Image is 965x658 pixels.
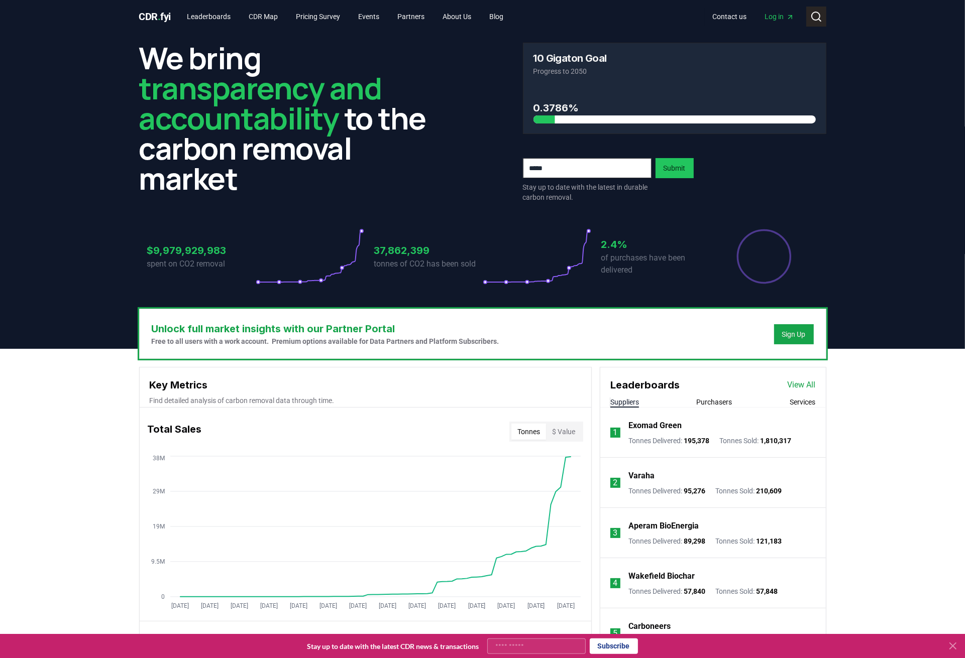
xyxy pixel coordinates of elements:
[349,603,367,610] tspan: [DATE]
[151,558,165,565] tspan: 9.5M
[497,603,515,610] tspan: [DATE]
[533,66,816,76] p: Progress to 2050
[697,397,732,407] button: Purchasers
[756,487,782,495] span: 210,609
[290,603,307,610] tspan: [DATE]
[756,587,778,595] span: 57,848
[153,455,165,462] tspan: 38M
[715,586,778,596] p: Tonnes Sold :
[790,397,816,407] button: Services
[782,329,806,339] a: Sign Up
[736,228,792,285] div: Percentage of sales delivered
[468,603,485,610] tspan: [DATE]
[628,570,695,582] a: Wakefield Biochar
[705,8,802,26] nav: Main
[557,603,574,610] tspan: [DATE]
[533,100,816,115] h3: 0.3786%
[201,603,219,610] tspan: [DATE]
[610,397,639,407] button: Suppliers
[139,10,171,24] a: CDR.fyi
[601,252,710,276] p: of purchases have been delivered
[628,520,699,532] a: Aperam BioEnergia
[389,8,433,26] a: Partners
[139,11,171,23] span: CDR fyi
[241,8,286,26] a: CDR Map
[153,488,165,495] tspan: 29M
[153,523,165,530] tspan: 19M
[546,424,581,440] button: $ Value
[613,477,617,489] p: 2
[684,437,709,445] span: 195,378
[628,620,671,632] a: Carboneers
[150,377,581,392] h3: Key Metrics
[438,603,456,610] tspan: [DATE]
[147,243,256,258] h3: $9,979,929,983
[628,586,705,596] p: Tonnes Delivered :
[684,537,705,545] span: 89,298
[161,593,165,600] tspan: 0
[350,8,387,26] a: Events
[719,436,791,446] p: Tonnes Sold :
[760,437,791,445] span: 1,810,317
[179,8,239,26] a: Leaderboards
[715,536,782,546] p: Tonnes Sold :
[628,470,655,482] a: Varaha
[756,537,782,545] span: 121,183
[171,603,189,610] tspan: [DATE]
[628,486,705,496] p: Tonnes Delivered :
[628,436,709,446] p: Tonnes Delivered :
[628,536,705,546] p: Tonnes Delivered :
[148,422,202,442] h3: Total Sales
[613,577,617,589] p: 4
[613,527,617,539] p: 3
[684,587,705,595] span: 57,840
[715,486,782,496] p: Tonnes Sold :
[765,12,794,22] span: Log in
[527,603,545,610] tspan: [DATE]
[147,258,256,270] p: spent on CO2 removal
[150,396,581,406] p: Find detailed analysis of carbon removal data through time.
[288,8,348,26] a: Pricing Survey
[152,336,499,346] p: Free to all users with a work account. Premium options available for Data Partners and Platform S...
[435,8,479,26] a: About Us
[788,379,816,391] a: View All
[139,67,382,139] span: transparency and accountability
[684,487,705,495] span: 95,276
[158,11,161,23] span: .
[481,8,511,26] a: Blog
[139,43,443,193] h2: We bring to the carbon removal market
[601,237,710,252] h3: 2.4%
[757,8,802,26] a: Log in
[533,53,607,63] h3: 10 Gigaton Goal
[610,377,680,392] h3: Leaderboards
[379,603,396,610] tspan: [DATE]
[656,158,694,178] button: Submit
[523,182,652,202] p: Stay up to date with the latest in durable carbon removal.
[374,258,483,270] p: tonnes of CO2 has been sold
[374,243,483,258] h3: 37,862,399
[613,627,617,639] p: 5
[628,420,682,432] a: Exomad Green
[613,427,617,439] p: 1
[152,321,499,336] h3: Unlock full market insights with our Partner Portal
[408,603,426,610] tspan: [DATE]
[705,8,755,26] a: Contact us
[319,603,337,610] tspan: [DATE]
[179,8,511,26] nav: Main
[511,424,546,440] button: Tonnes
[231,603,248,610] tspan: [DATE]
[260,603,278,610] tspan: [DATE]
[774,324,814,344] button: Sign Up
